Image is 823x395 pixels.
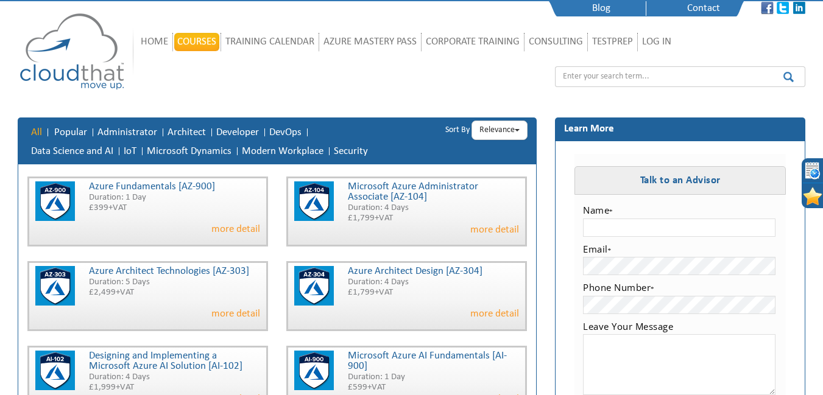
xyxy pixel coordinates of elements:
a: Azure Mastery Pass [320,33,420,51]
p: £399+VAT [89,204,260,212]
p: Duration: 1 Day [348,373,519,382]
img: glyphicons-17-search.png [783,72,794,82]
li: All [27,128,48,136]
label: Phone Number [583,281,778,295]
a: Azure Fundamentals [AZ-900] [89,181,215,192]
a: Microsoft Azure AI Fundamentals [AI-900] [348,351,507,371]
li: DevOps [265,128,308,136]
a: more detail [211,309,260,319]
button: Relevance [472,121,528,140]
a: Courses [174,33,219,51]
a: Blog [592,3,610,13]
li: Microsoft Dynamics [143,147,238,155]
p: Duration: 4 Days [89,373,260,382]
p: £2,499+VAT [89,288,260,297]
a: more detail [470,225,519,235]
li: Popular [50,128,93,136]
a: Consulting [526,33,586,51]
p: Duration: 4 Days [348,278,519,287]
a: Microsoft Azure Administrator Associate [AZ-104] [348,181,478,202]
p: £599+VAT [348,383,519,392]
input: Enter your search term... [555,66,772,87]
a: more detail [470,309,519,319]
img: AZ-900 [35,181,76,222]
li: Administrator [93,128,163,136]
a: Designing and Implementing a Microsoft Azure AI Solution [AI-102] [89,351,242,371]
li: Architect [163,128,212,136]
a: Azure Architect Technologies [AZ-303] [89,266,249,276]
li: Security [330,147,373,155]
img: Exam AZ-304 [294,266,334,306]
a: Training Calendar [222,33,317,51]
a: TestPrep [589,33,636,51]
img: CloudThat Technologies - Specialists in Cloud Computing and Azure training. [18,12,127,91]
label: Email [583,242,778,256]
img: FB [761,1,774,15]
a: Home [138,33,171,51]
img: AI-900 [294,351,334,391]
li: Modern Workplace [238,147,330,155]
p: £1,999+VAT [89,383,260,392]
h3: Learn More [555,117,805,141]
label: Leave Your Message [583,320,778,334]
img: Exam AZ-303 [35,266,76,306]
a: Azure Architect Design [AZ-304] [348,266,482,276]
p: Duration: 4 Days [348,204,519,212]
p: Duration: 1 Day [89,194,260,202]
a: Log In [639,33,674,51]
a: more detail [211,224,260,234]
p: £1,799+VAT [348,288,519,297]
img: FB [777,1,789,15]
a: Contact [687,3,720,13]
li: Data Science and AI [27,147,119,155]
img: AI-102 [35,351,76,391]
label: Sort By [445,124,470,136]
strong: Talk to an Advisor [640,175,721,186]
li: Developer [212,128,265,136]
img: AZ-104 [294,181,334,222]
p: Duration: 5 Days [89,278,260,287]
img: Google+ [793,1,805,15]
label: Name [583,203,778,217]
p: £1,799+VAT [348,214,519,223]
li: IoT [119,147,143,155]
a: Corporate Training [423,33,523,51]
